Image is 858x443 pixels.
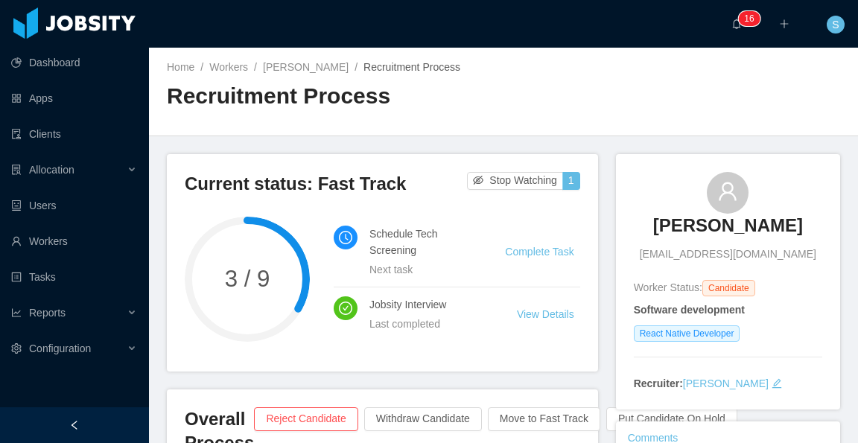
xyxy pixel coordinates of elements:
[606,407,737,431] button: Put Candidate On Hold
[363,61,460,73] span: Recruitment Process
[738,11,760,26] sup: 16
[11,165,22,175] i: icon: solution
[369,316,481,332] div: Last completed
[11,119,137,149] a: icon: auditClients
[11,226,137,256] a: icon: userWorkers
[369,261,469,278] div: Next task
[749,11,754,26] p: 6
[263,61,349,73] a: [PERSON_NAME]
[634,281,702,293] span: Worker Status:
[11,191,137,220] a: icon: robotUsers
[731,19,742,29] i: icon: bell
[640,246,816,262] span: [EMAIL_ADDRESS][DOMAIN_NAME]
[364,407,482,431] button: Withdraw Candidate
[11,307,22,318] i: icon: line-chart
[369,226,469,258] h4: Schedule Tech Screening
[683,377,769,389] a: [PERSON_NAME]
[167,81,503,112] h2: Recruitment Process
[29,342,91,354] span: Configuration
[702,280,755,296] span: Candidate
[634,304,745,316] strong: Software development
[339,302,352,315] i: icon: check-circle
[772,378,782,389] i: icon: edit
[467,172,563,190] button: icon: eye-invisibleStop Watching
[200,61,203,73] span: /
[11,48,137,77] a: icon: pie-chartDashboard
[653,214,803,238] h3: [PERSON_NAME]
[717,181,738,202] i: icon: user
[185,267,310,290] span: 3 / 9
[254,61,257,73] span: /
[11,262,137,292] a: icon: profileTasks
[355,61,357,73] span: /
[254,407,357,431] button: Reject Candidate
[29,164,74,176] span: Allocation
[185,172,467,196] h3: Current status: Fast Track
[339,231,352,244] i: icon: clock-circle
[167,61,194,73] a: Home
[517,308,574,320] a: View Details
[209,61,248,73] a: Workers
[779,19,789,29] i: icon: plus
[29,307,66,319] span: Reports
[369,296,481,313] h4: Jobsity Interview
[488,407,600,431] button: Move to Fast Track
[634,325,740,342] span: React Native Developer
[653,214,803,246] a: [PERSON_NAME]
[11,83,137,113] a: icon: appstoreApps
[634,377,683,389] strong: Recruiter:
[832,16,839,34] span: S
[744,11,749,26] p: 1
[11,343,22,354] i: icon: setting
[562,172,580,190] button: 1
[505,246,573,258] a: Complete Task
